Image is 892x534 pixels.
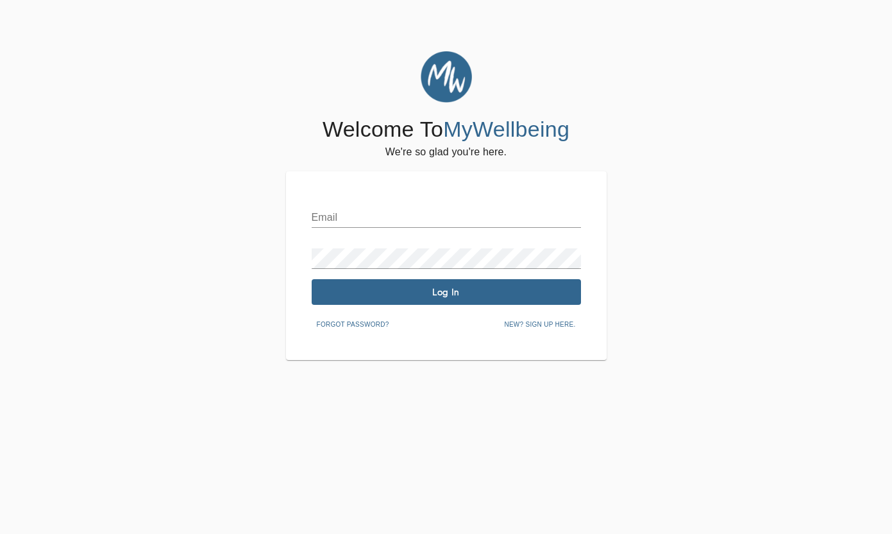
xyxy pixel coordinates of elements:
a: Forgot password? [312,318,394,329]
button: Forgot password? [312,315,394,334]
span: New? Sign up here. [504,319,575,331]
button: Log In [312,279,581,305]
button: New? Sign up here. [499,315,580,334]
h6: We're so glad you're here. [385,143,507,161]
span: Forgot password? [317,319,389,331]
span: Log In [317,286,576,298]
img: MyWellbeing [421,51,472,103]
span: MyWellbeing [443,117,569,141]
h4: Welcome To [323,116,569,143]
